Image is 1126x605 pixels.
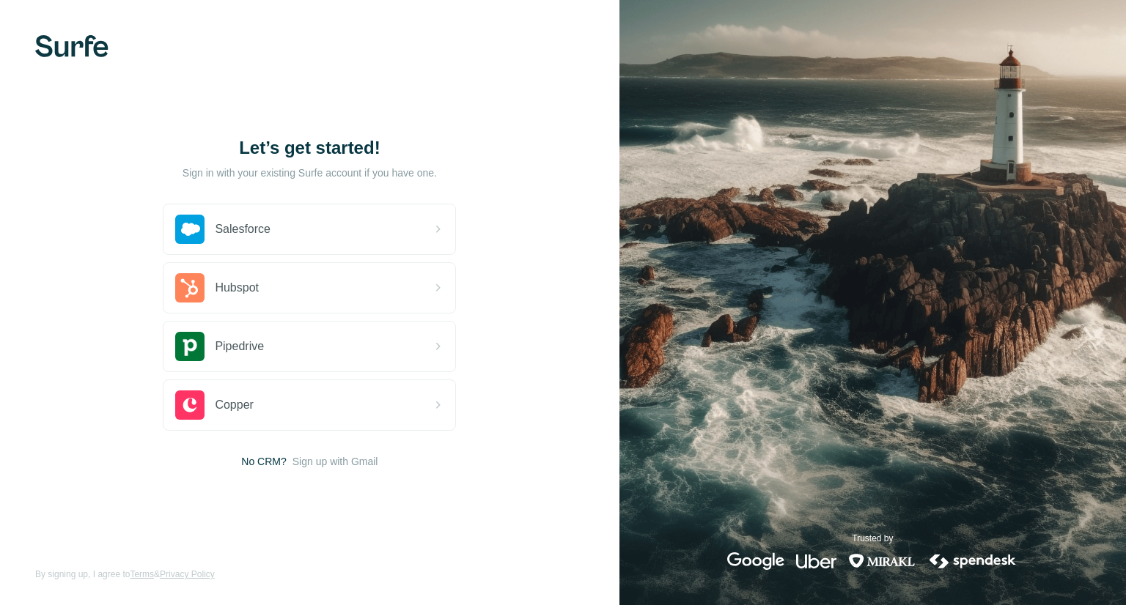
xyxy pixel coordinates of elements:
[175,273,205,302] img: hubspot's logo
[852,532,893,545] p: Trusted by
[175,390,205,420] img: copper's logo
[163,136,456,160] h1: Let’s get started!
[183,166,437,180] p: Sign in with your existing Surfe account if you have one.
[215,220,271,238] span: Salesforce
[215,338,264,355] span: Pipedrive
[241,454,286,469] span: No CRM?
[927,552,1018,570] img: spendesk's logo
[175,332,205,361] img: pipedrive's logo
[796,552,836,570] img: uber's logo
[848,552,916,570] img: mirakl's logo
[160,569,215,579] a: Privacy Policy
[130,569,154,579] a: Terms
[175,215,205,244] img: salesforce's logo
[35,568,215,581] span: By signing up, I agree to &
[292,454,378,469] button: Sign up with Gmail
[727,552,784,570] img: google's logo
[35,35,108,57] img: Surfe's logo
[215,396,253,414] span: Copper
[215,279,259,297] span: Hubspot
